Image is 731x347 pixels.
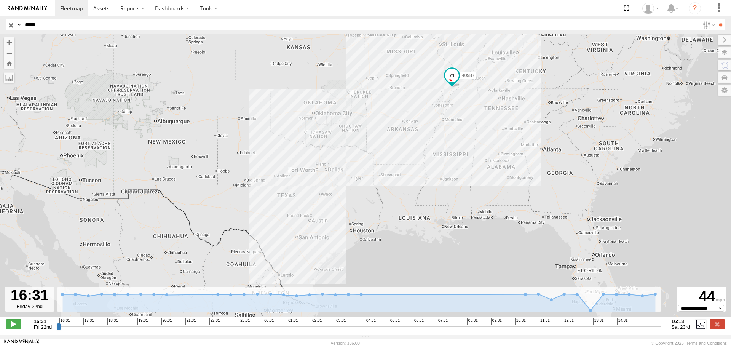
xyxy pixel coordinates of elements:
[515,318,526,325] span: 10:31
[491,318,502,325] span: 09:31
[4,72,14,83] label: Measure
[4,339,39,347] a: Visit our Website
[389,318,400,325] span: 05:31
[671,324,690,330] span: Sat 23rd Aug 2025
[462,73,474,78] span: 40987
[651,341,727,345] div: © Copyright 2025 -
[413,318,424,325] span: 06:31
[617,318,628,325] span: 14:31
[34,324,52,330] span: Fri 22nd Aug 2025
[6,319,21,329] label: Play/Stop
[718,85,731,96] label: Map Settings
[331,341,360,345] div: Version: 306.00
[689,2,701,14] i: ?
[686,341,727,345] a: Terms and Conditions
[710,319,725,329] label: Close
[640,3,662,14] div: Caseta Laredo TX
[335,318,346,325] span: 03:31
[239,318,250,325] span: 23:31
[593,318,604,325] span: 13:31
[34,318,52,324] strong: 16:31
[8,6,47,11] img: rand-logo.svg
[365,318,376,325] span: 04:31
[671,318,690,324] strong: 16:13
[107,318,118,325] span: 18:31
[137,318,148,325] span: 19:31
[209,318,220,325] span: 22:31
[467,318,478,325] span: 08:31
[4,58,14,69] button: Zoom Home
[59,318,70,325] span: 16:31
[700,19,716,30] label: Search Filter Options
[161,318,172,325] span: 20:31
[678,288,725,305] div: 44
[4,37,14,48] button: Zoom in
[83,318,94,325] span: 17:31
[263,318,274,325] span: 00:31
[539,318,550,325] span: 11:31
[185,318,196,325] span: 21:31
[287,318,298,325] span: 01:31
[16,19,22,30] label: Search Query
[311,318,322,325] span: 02:31
[563,318,574,325] span: 12:31
[437,318,448,325] span: 07:31
[4,48,14,58] button: Zoom out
